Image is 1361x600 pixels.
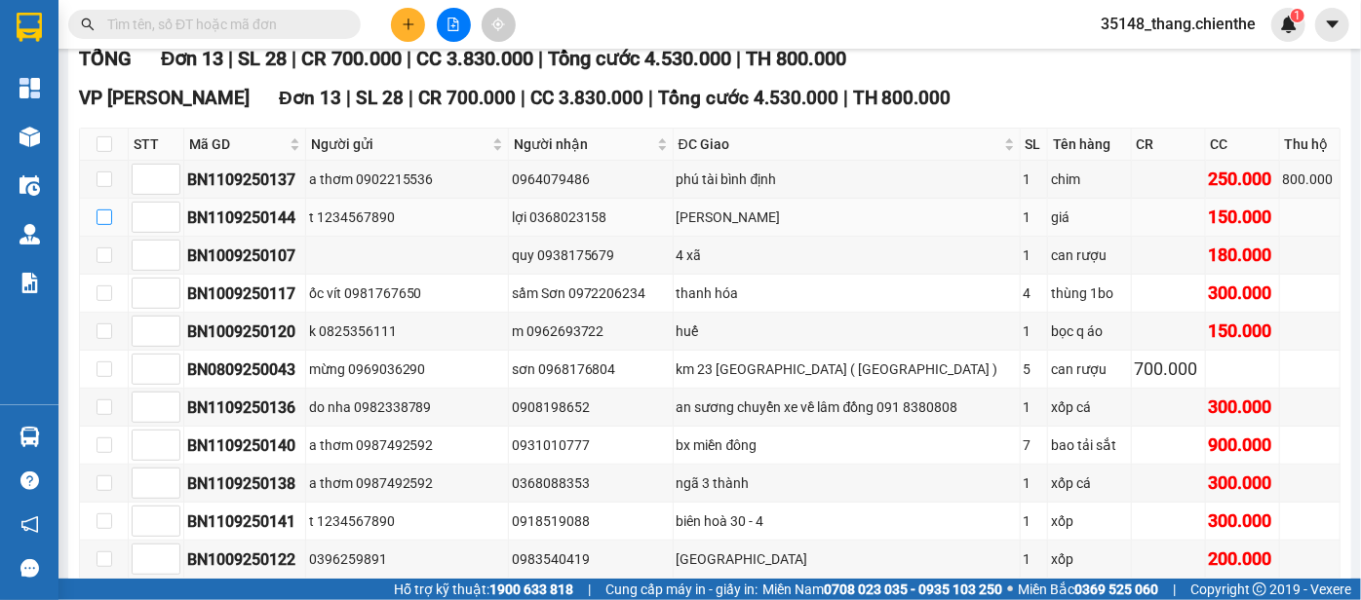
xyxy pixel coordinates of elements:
[762,579,1002,600] span: Miền Nam
[1324,16,1342,33] span: caret-down
[1024,206,1045,228] div: 1
[588,579,591,600] span: |
[184,427,306,465] td: BN1109250140
[408,87,413,109] span: |
[1051,358,1128,380] div: can rượu
[129,129,184,161] th: STT
[184,199,306,237] td: BN1109250144
[512,548,670,570] div: 0983540419
[491,18,505,31] span: aim
[1132,129,1206,161] th: CR
[1209,545,1276,573] div: 200.000
[746,47,846,70] span: TH 800.000
[238,47,287,70] span: SL 28
[356,87,404,109] span: SL 28
[512,472,670,494] div: 0368088353
[1024,548,1045,570] div: 1
[402,18,415,31] span: plus
[184,351,306,389] td: BN0809250043
[1209,431,1276,459] div: 900.000
[418,87,516,109] span: CR 700.000
[189,133,286,155] span: Mã GD
[1294,9,1301,22] span: 1
[1024,510,1045,532] div: 1
[489,581,573,597] strong: 1900 633 818
[1283,169,1337,190] div: 800.000
[1018,579,1158,600] span: Miền Bắc
[1315,8,1349,42] button: caret-down
[17,13,42,42] img: logo-vxr
[184,541,306,579] td: BN1009250122
[1074,581,1158,597] strong: 0369 525 060
[548,47,731,70] span: Tổng cước 4.530.000
[521,87,525,109] span: |
[1051,472,1128,494] div: xốp cá
[648,87,653,109] span: |
[1007,585,1013,593] span: ⚪️
[1024,282,1045,304] div: 4
[512,396,670,418] div: 0908198652
[677,548,1017,570] div: [GEOGRAPHIC_DATA]
[79,87,250,109] span: VP [PERSON_NAME]
[187,206,302,230] div: BN1109250144
[19,175,40,196] img: warehouse-icon
[437,8,471,42] button: file-add
[530,87,643,109] span: CC 3.830.000
[184,275,306,313] td: BN1009250117
[1024,358,1045,380] div: 5
[658,87,838,109] span: Tổng cước 4.530.000
[1209,318,1276,345] div: 150.000
[482,8,516,42] button: aim
[1051,396,1128,418] div: xốp cá
[1051,169,1128,190] div: chim
[184,465,306,503] td: BN1109250138
[19,78,40,98] img: dashboard-icon
[538,47,543,70] span: |
[824,581,1002,597] strong: 0708 023 035 - 0935 103 250
[1209,469,1276,497] div: 300.000
[187,281,302,306] div: BN1009250117
[1024,472,1045,494] div: 1
[1209,242,1276,269] div: 180.000
[1021,129,1049,161] th: SL
[187,168,302,192] div: BN1109250137
[161,47,223,70] span: Đơn 13
[514,133,653,155] span: Người nhận
[1051,434,1128,456] div: bao tải sắt
[20,515,39,534] span: notification
[309,510,505,532] div: t 1234567890
[677,396,1017,418] div: an sương chuyển xe về lâm đồng 091 8380808
[187,471,302,496] div: BN1109250138
[1024,244,1045,266] div: 1
[677,320,1017,342] div: huế
[1051,282,1128,304] div: thùng 1bo
[1209,166,1276,193] div: 250.000
[677,282,1017,304] div: thanh hóa
[1206,129,1280,161] th: CC
[19,273,40,293] img: solution-icon
[187,244,302,268] div: BN1009250107
[512,510,670,532] div: 0918519088
[679,133,1000,155] span: ĐC Giao
[677,358,1017,380] div: km 23 [GEOGRAPHIC_DATA] ( [GEOGRAPHIC_DATA] )
[394,579,573,600] span: Hỗ trợ kỹ thuật:
[1051,548,1128,570] div: xốp
[677,472,1017,494] div: ngã 3 thành
[107,14,337,35] input: Tìm tên, số ĐT hoặc mã đơn
[1024,396,1045,418] div: 1
[1051,320,1128,342] div: bọc q áo
[605,579,758,600] span: Cung cấp máy in - giấy in:
[677,206,1017,228] div: [PERSON_NAME]
[309,320,505,342] div: k 0825356111
[843,87,848,109] span: |
[1280,16,1298,33] img: icon-new-feature
[184,313,306,351] td: BN1009250120
[309,434,505,456] div: a thơm 0987492592
[677,244,1017,266] div: 4 xã
[184,503,306,541] td: BN1109250141
[512,244,670,266] div: quy 0938175679
[512,358,670,380] div: sơn 0968176804
[187,319,302,344] div: BN1009250120
[512,320,670,342] div: m 0962693722
[1051,510,1128,532] div: xốp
